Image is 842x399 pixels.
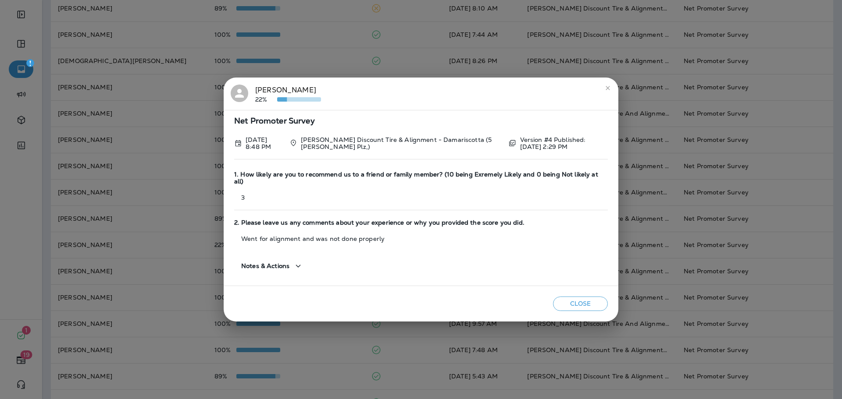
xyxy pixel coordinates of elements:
[234,254,310,279] button: Notes & Actions
[241,262,289,270] span: Notes & Actions
[246,136,282,150] p: Aug 22, 2025 8:48 PM
[520,136,608,150] p: Version #4 Published: [DATE] 2:29 PM
[234,117,608,125] span: Net Promoter Survey
[255,96,277,103] p: 22%
[553,297,608,311] button: Close
[234,235,608,242] p: Went for alignment and was not done properly
[301,136,501,150] p: [PERSON_NAME] Discount Tire & Alignment - Damariscotta (5 [PERSON_NAME] Plz,)
[255,85,321,103] div: [PERSON_NAME]
[234,194,608,201] p: 3
[234,219,608,226] span: 2. Please leave us any comments about your experience or why you provided the score you did.
[234,171,608,186] span: 1. How likely are you to recommend us to a friend or family member? (10 being Exremely Likely and...
[601,81,615,95] button: close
